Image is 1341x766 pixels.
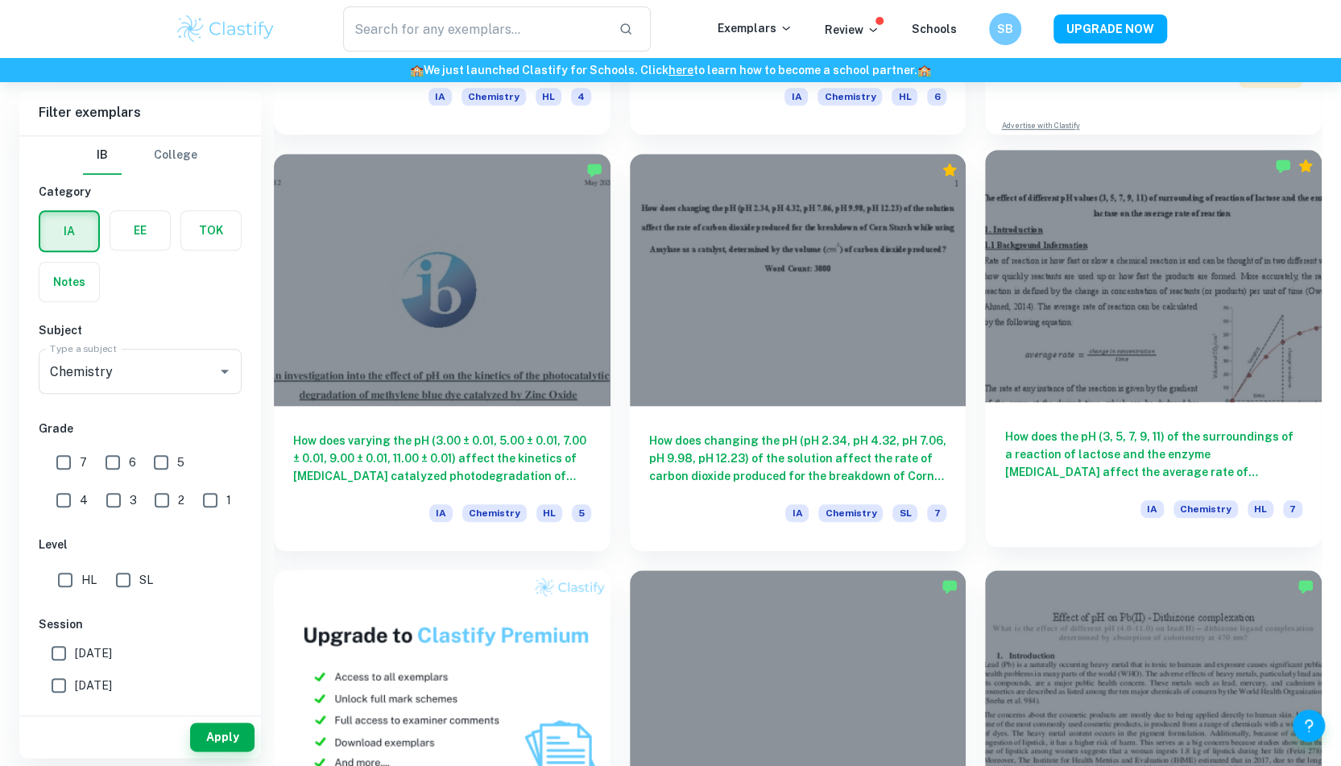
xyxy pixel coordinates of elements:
span: IA [784,88,808,106]
span: HL [892,88,917,106]
a: Advertise with Clastify [1001,120,1079,131]
div: Premium [1298,158,1314,174]
span: 3 [130,491,137,509]
h6: Grade [39,420,242,437]
span: 6 [927,88,946,106]
span: [DATE] [75,644,112,662]
span: [DATE] [75,677,112,694]
span: [DATE] [75,709,112,727]
img: Marked [1275,158,1291,174]
span: 7 [927,504,946,522]
span: SL [892,504,917,522]
span: Chemistry [461,88,526,106]
span: 5 [572,504,591,522]
h6: Subject [39,321,242,339]
a: Schools [912,23,957,35]
h6: How does varying the pH (3.00 ± 0.01, 5.00 ± 0.01, 7.00 ± 0.01, 9.00 ± 0.01, 11.00 ± 0.01) affect... [293,432,591,485]
button: Help and Feedback [1293,710,1325,742]
span: 4 [571,88,591,106]
button: IA [40,212,98,251]
h6: How does the pH (3, 5, 7, 9, 11) of the surroundings of a reaction of lactose and the enzyme [MED... [1004,428,1302,481]
h6: Category [39,183,242,201]
div: Premium [942,162,958,178]
span: 7 [1283,500,1302,518]
span: 6 [129,453,136,471]
span: IA [428,88,452,106]
h6: How does changing the pH (pH 2.34, pH 4.32, pH 7.06, pH 9.98, pH 12.23) of the solution affect th... [649,432,947,485]
button: TOK [181,211,241,250]
a: here [668,64,693,77]
img: Marked [586,162,602,178]
h6: We just launched Clastify for Schools. Click to learn how to become a school partner. [3,61,1338,79]
label: Type a subject [50,342,117,355]
h6: Level [39,536,242,553]
p: Exemplars [718,19,793,37]
span: 5 [177,453,184,471]
button: EE [110,211,170,250]
div: Filter type choice [83,136,197,175]
span: Chemistry [817,88,882,106]
a: How does changing the pH (pH 2.34, pH 4.32, pH 7.06, pH 9.98, pH 12.23) of the solution affect th... [630,154,966,551]
span: HL [81,571,97,589]
span: Chemistry [1173,500,1238,518]
p: Review [825,21,880,39]
a: How does the pH (3, 5, 7, 9, 11) of the surroundings of a reaction of lactose and the enzyme [MED... [985,154,1322,551]
span: 7 [80,453,87,471]
button: IB [83,136,122,175]
span: 4 [80,491,88,509]
span: HL [1248,500,1273,518]
span: Chemistry [818,504,883,522]
span: 🏫 [410,64,424,77]
button: College [154,136,197,175]
button: Notes [39,263,99,301]
img: Marked [1298,578,1314,594]
span: 🏫 [917,64,931,77]
h6: Filter exemplars [19,90,261,135]
span: HL [536,88,561,106]
button: UPGRADE NOW [1053,14,1167,43]
span: SL [139,571,153,589]
button: Open [213,360,236,383]
h6: Session [39,615,242,633]
span: IA [785,504,809,522]
span: IA [1140,500,1164,518]
span: 1 [226,491,231,509]
button: SB [989,13,1021,45]
img: Clastify logo [175,13,277,45]
img: Marked [942,578,958,594]
span: 2 [178,491,184,509]
span: Chemistry [462,504,527,522]
h6: SB [995,20,1014,38]
input: Search for any exemplars... [343,6,606,52]
span: HL [536,504,562,522]
a: How does varying the pH (3.00 ± 0.01, 5.00 ± 0.01, 7.00 ± 0.01, 9.00 ± 0.01, 11.00 ± 0.01) affect... [274,154,610,551]
span: IA [429,504,453,522]
button: Apply [190,723,255,752]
